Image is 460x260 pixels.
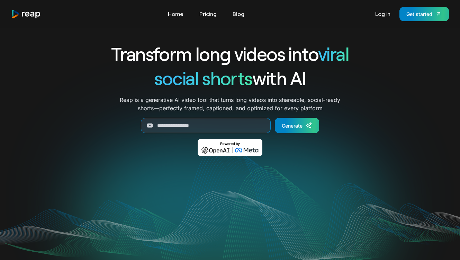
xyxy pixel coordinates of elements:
[164,8,187,19] a: Home
[11,9,41,19] img: reap logo
[406,10,432,18] div: Get started
[282,122,303,129] div: Generate
[86,118,374,133] form: Generate Form
[399,7,449,21] a: Get started
[229,8,248,19] a: Blog
[198,139,262,156] img: Powered by OpenAI & Meta
[275,118,319,133] a: Generate
[86,66,374,90] h1: with AI
[120,96,340,112] p: Reap is a generative AI video tool that turns long videos into shareable, social-ready shorts—per...
[154,67,252,89] span: social shorts
[86,42,374,66] h1: Transform long videos into
[318,42,349,65] span: viral
[196,8,220,19] a: Pricing
[372,8,394,19] a: Log in
[11,9,41,19] a: home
